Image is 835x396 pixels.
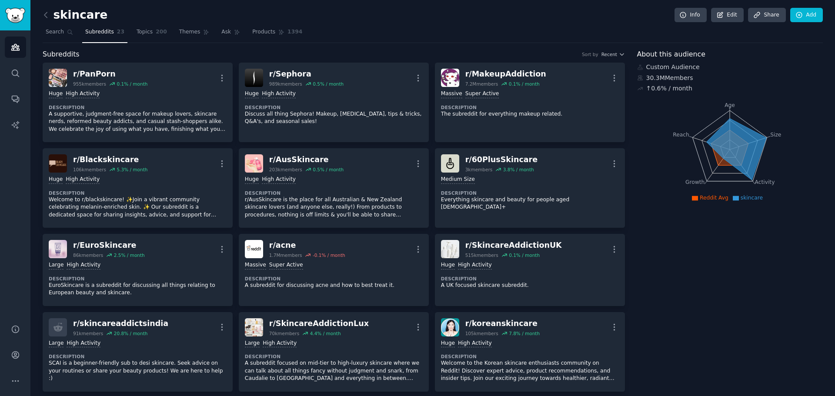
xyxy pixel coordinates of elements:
[134,25,170,43] a: Topics200
[49,90,63,98] div: Huge
[465,90,499,98] div: Super Active
[239,63,429,142] a: Sephorar/Sephora989kmembers0.5% / monthHugeHigh ActivityDescriptionDiscuss all thing Sephora! Mak...
[269,81,302,87] div: 989k members
[790,8,823,23] a: Add
[310,330,341,336] div: 4.4 % / month
[221,28,231,36] span: Ask
[269,154,344,165] div: r/ AusSkincare
[441,154,459,173] img: 60PlusSkincare
[441,110,619,118] p: The subreddit for everything makeup related.
[245,104,423,110] dt: Description
[49,190,227,196] dt: Description
[435,234,625,306] a: SkincareAddictionUKr/SkincareAddictionUK515kmembers0.1% / monthHugeHigh ActivityDescriptionA UK f...
[49,282,227,297] p: EuroSkincare is a subreddit for discussing all things relating to European beauty and skincare.
[441,176,475,184] div: Medium Size
[269,330,299,336] div: 70k members
[179,28,200,36] span: Themes
[245,318,263,336] img: SkincareAddictionLux
[441,69,459,87] img: MakeupAddiction
[458,261,492,270] div: High Activity
[245,282,423,290] p: A subreddit for discussing acne and how to best treat it.
[509,252,540,258] div: 0.1 % / month
[156,28,167,36] span: 200
[637,73,823,83] div: 30.3M Members
[73,81,106,87] div: 955k members
[435,63,625,142] a: MakeupAddictionr/MakeupAddiction7.2Mmembers0.1% / monthMassiveSuper ActiveDescriptionThe subreddi...
[82,25,127,43] a: Subreddits23
[287,28,302,36] span: 1394
[239,148,429,228] a: AusSkincarer/AusSkincare203kmembers0.5% / monthHugeHigh ActivityDescriptionr/AusSkincare is the p...
[770,131,781,137] tspan: Size
[49,176,63,184] div: Huge
[176,25,213,43] a: Themes
[503,166,534,173] div: 3.8 % / month
[49,276,227,282] dt: Description
[49,359,227,383] p: SCAI is a beginner-friendly sub to desi skincare. Seek advice on your routines or share your beau...
[49,104,227,110] dt: Description
[748,8,785,23] a: Share
[218,25,243,43] a: Ask
[441,318,459,336] img: koreanskincare
[245,353,423,359] dt: Description
[66,90,100,98] div: High Activity
[245,90,259,98] div: Huge
[117,28,124,36] span: 23
[43,49,80,60] span: Subreddits
[509,81,540,87] div: 0.1 % / month
[741,195,763,201] span: skincare
[245,69,263,87] img: Sephora
[117,81,147,87] div: 0.1 % / month
[245,196,423,219] p: r/AusSkincare is the place for all Australian & New Zealand skincare lovers (and anyone else, rea...
[66,176,100,184] div: High Activity
[673,131,689,137] tspan: Reach
[43,312,233,392] a: r/skincareaddictsindia91kmembers20.8% / monthLargeHigh ActivityDescriptionSCAI is a beginner-frie...
[262,176,296,184] div: High Activity
[73,318,168,329] div: r/ skincareaddictsindia
[249,25,305,43] a: Products1394
[49,154,67,173] img: Blackskincare
[465,240,562,251] div: r/ SkincareAddictionUK
[73,166,106,173] div: 106k members
[49,110,227,133] p: A supportive, judgment-free space for makeup lovers, skincare nerds, reformed beauty addicts, and...
[43,63,233,142] a: PanPornr/PanPorn955kmembers0.1% / monthHugeHigh ActivityDescriptionA supportive, judgment-free sp...
[49,261,63,270] div: Large
[245,240,263,258] img: acne
[465,166,493,173] div: 3k members
[313,252,345,258] div: -0.1 % / month
[73,240,145,251] div: r/ EuroSkincare
[465,69,546,80] div: r/ MakeupAddiction
[239,234,429,306] a: acner/acne1.7Mmembers-0.1% / monthMassiveSuper ActiveDescriptionA subreddit for discussing acne a...
[646,84,692,93] div: ↑ 0.6 % / month
[441,282,619,290] p: A UK focused skincare subreddit.
[441,339,455,348] div: Huge
[67,339,100,348] div: High Activity
[49,69,67,87] img: PanPorn
[245,359,423,383] p: A subreddit focused on mid-tier to high-luxury skincare where we can talk about all things fancy ...
[5,8,25,23] img: GummySearch logo
[755,179,775,185] tspan: Activity
[675,8,707,23] a: Info
[441,276,619,282] dt: Description
[67,261,100,270] div: High Activity
[509,330,540,336] div: 7.8 % / month
[269,318,369,329] div: r/ SkincareAddictionLux
[637,63,823,72] div: Custom Audience
[263,339,297,348] div: High Activity
[43,148,233,228] a: Blackskincarer/Blackskincare106kmembers5.3% / monthHugeHigh ActivityDescriptionWelcome to r/black...
[269,261,303,270] div: Super Active
[685,179,705,185] tspan: Growth
[637,49,705,60] span: About this audience
[49,339,63,348] div: Large
[725,102,735,108] tspan: Age
[245,276,423,282] dt: Description
[114,330,148,336] div: 20.8 % / month
[245,110,423,126] p: Discuss all thing Sephora! Makeup, [MEDICAL_DATA], tips & tricks, Q&A's, and seasonal sales!
[46,28,64,36] span: Search
[245,339,260,348] div: Large
[269,252,302,258] div: 1.7M members
[43,8,107,22] h2: skincare
[465,330,498,336] div: 105k members
[441,359,619,383] p: Welcome to the Korean skincare enthusiasts community on Reddit! Discover expert advice, product r...
[252,28,275,36] span: Products
[245,154,263,173] img: AusSkincare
